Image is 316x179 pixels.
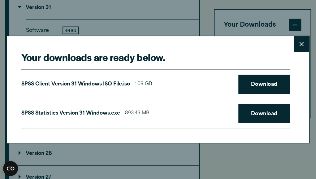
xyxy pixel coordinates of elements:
[125,109,149,118] span: 893.49 MB
[238,75,290,94] a: Download
[21,51,290,64] h2: Your downloads are ready below.
[135,80,152,89] span: 1.09 GB
[3,161,18,176] button: Open CMP widget
[21,109,120,118] p: SPSS Statistics Version 31 Windows.exe
[21,80,130,89] p: SPSS Client Version 31 Windows ISO File.iso
[238,104,290,123] a: Download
